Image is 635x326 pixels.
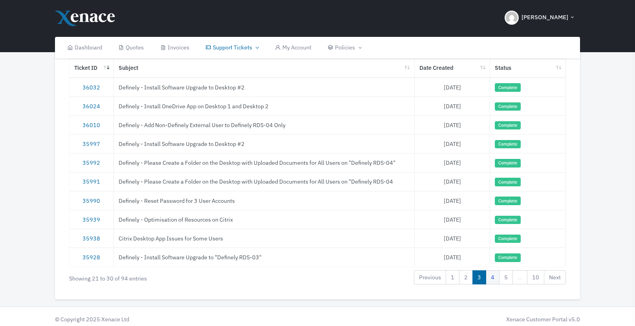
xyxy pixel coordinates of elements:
a: Invoices [152,37,198,58]
div: Showing 21 to 30 of 94 entries [69,270,272,283]
td: Definely - Add Non-Definely External User to Definely RDS-04 Only [114,115,415,134]
a: Support Tickets [198,37,267,58]
a: 5 [499,270,513,284]
a: Previous [414,270,446,284]
td: [DATE] [415,153,490,172]
a: 1 [446,270,459,284]
a: 3 [472,270,486,284]
a: Next [544,270,566,284]
th: Subject: activate to sort column ascending [114,58,415,78]
td: Definely - Reset Password for 3 User Accounts [114,191,415,210]
a: My Account [267,37,320,58]
a: 35992 [82,159,100,166]
td: Definely - Please Create a Folder on the Desktop with Uploaded Documents for All Users on "Define... [114,153,415,172]
a: 36010 [82,121,100,129]
span: Complete [495,140,520,149]
a: 35991 [82,178,100,185]
span: [PERSON_NAME] [522,13,568,22]
td: Definely - Install OneDrive App on Desktop 1 and Desktop 2 [114,97,415,115]
td: [DATE] [415,115,490,134]
span: Complete [495,253,520,262]
td: Definely - Install Software Upgrade to Desktop #2 [114,134,415,153]
a: Quotes [110,37,152,58]
a: Policies [320,37,370,58]
th: Ticket ID: activate to sort column ascending [70,58,114,78]
td: Definely - Install Software Upgrade to Desktop #2 [114,78,415,97]
span: Complete [495,102,520,111]
td: [DATE] [415,134,490,153]
th: Status: activate to sort column ascending [490,58,566,78]
td: Definely - Install Software Upgrade to "Definely RDS-03" [114,248,415,266]
span: Complete [495,178,520,186]
td: [DATE] [415,97,490,115]
span: Complete [495,83,520,92]
a: 10 [527,270,544,284]
td: Definely - Please Create a Folder on the Desktop with Uploaded Documents for All Users on "Define... [114,172,415,191]
td: [DATE] [415,248,490,266]
td: Citrix Desktop App Issues for Some Users [114,229,415,248]
span: Complete [495,235,520,243]
a: 35928 [82,253,100,261]
span: Complete [495,121,520,130]
a: 2 [459,270,473,284]
td: [DATE] [415,229,490,248]
a: 36032 [82,84,100,91]
td: [DATE] [415,78,490,97]
th: Date Created: activate to sort column ascending [415,58,490,78]
span: Complete [495,197,520,205]
div: © Copyright 2025 Xenace Ltd [51,315,318,324]
a: 35997 [82,140,100,148]
span: Complete [495,159,520,168]
div: Xenace Customer Portal v5.0 [322,315,580,324]
td: [DATE] [415,191,490,210]
img: Header Avatar [505,11,519,25]
a: 35938 [82,235,100,242]
a: 35990 [82,197,100,204]
a: 35939 [82,216,100,223]
a: Dashboard [59,37,110,58]
td: [DATE] [415,210,490,229]
td: [DATE] [415,172,490,191]
a: 4 [486,270,500,284]
td: Definely - Optimisation of Resources on Citrix [114,210,415,229]
span: Complete [495,216,520,224]
a: 36024 [82,102,100,110]
button: [PERSON_NAME] [500,4,580,31]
